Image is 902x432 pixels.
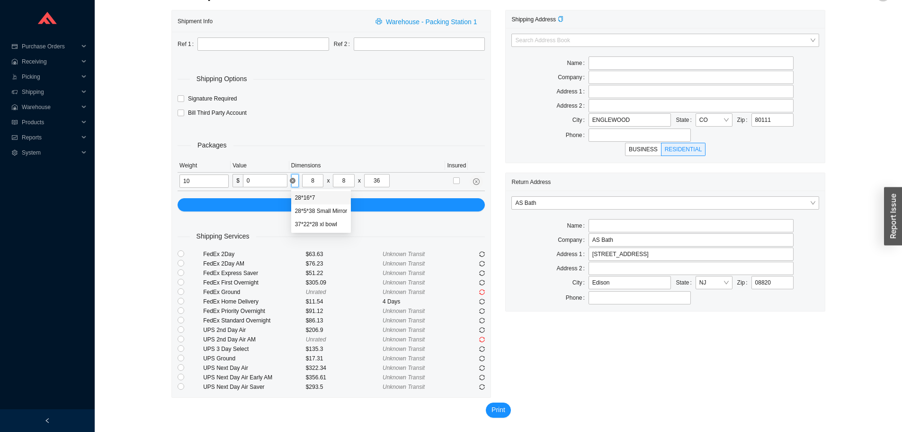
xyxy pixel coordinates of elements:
div: $17.31 [306,354,383,363]
div: $76.23 [306,259,383,268]
div: $11.54 [306,297,383,306]
div: 28*5*38 Small Mirror [291,204,351,218]
span: close-circle [290,178,295,184]
span: sync [479,251,485,257]
span: sync [479,308,485,314]
span: copy [558,16,563,22]
div: UPS Next Day Air Saver [203,382,305,392]
span: Shipping Services [190,231,256,242]
span: sync [479,375,485,380]
span: Unknown Transit [383,317,425,324]
div: $322.34 [306,363,383,373]
span: fund [11,135,18,140]
label: Phone [566,129,589,142]
span: Unknown Transit [383,365,425,371]
span: setting [11,150,18,156]
label: Address 2 [556,99,588,112]
span: Unrated [306,336,326,343]
div: UPS 2nd Day Air AM [203,335,305,344]
div: UPS Ground [203,354,305,363]
span: BUSINESS [629,146,658,153]
div: $91.12 [306,306,383,316]
span: Unknown Transit [383,289,425,295]
th: Dimensions [289,159,446,173]
div: UPS 3 Day Select [203,344,305,354]
span: RESIDENTIAL [665,146,702,153]
div: FedEx Home Delivery [203,297,305,306]
span: sync [479,356,485,361]
div: FedEx 2Day AM [203,259,305,268]
div: Return Address [511,173,819,191]
div: 37*22*28 xl bowl [295,220,348,229]
div: $293.5 [306,382,383,392]
label: Phone [566,291,589,304]
div: UPS Next Day Air [203,363,305,373]
label: Address 1 [556,248,588,261]
span: NJ [699,276,729,289]
span: Warehouse [22,100,79,115]
span: sync [479,327,485,333]
label: City [572,276,589,289]
div: 4 Days [383,297,459,306]
span: Shipping Options [190,74,254,84]
span: Shipping Address [511,16,563,23]
span: sync [479,337,485,342]
div: 28*5*38 Small Mirror [295,207,348,215]
input: H [364,174,390,187]
span: Unknown Transit [383,270,425,276]
span: sync [479,280,485,285]
span: Unknown Transit [383,279,425,286]
div: FedEx First Overnight [203,278,305,287]
div: $305.09 [306,278,383,287]
div: 37*22*28 xl bowl [291,218,351,231]
span: Unknown Transit [383,308,425,314]
span: Picking [22,69,79,84]
span: Unknown Transit [383,346,425,352]
span: sync [479,318,485,323]
th: Weight [178,159,231,173]
div: UPS 2nd Day Air [203,325,305,335]
label: Company [558,71,589,84]
th: Value [231,159,289,173]
span: Signature Required [184,94,241,103]
span: Warehouse - Packing Station 1 [386,17,477,28]
div: $206.9 [306,325,383,335]
button: Add Package [178,198,485,211]
div: $51.22 [306,268,383,278]
div: FedEx Standard Overnight [203,316,305,325]
span: sync [479,384,485,390]
button: Print [486,403,511,418]
div: $86.13 [306,316,383,325]
span: Shipping [22,84,79,100]
div: $63.63 [306,249,383,259]
div: FedEx Express Saver [203,268,305,278]
input: W [333,174,355,187]
span: Unknown Transit [383,336,425,343]
span: Unknown Transit [383,327,425,333]
span: Unknown Transit [383,355,425,362]
label: State [676,113,695,127]
div: $135.3 [306,344,383,354]
div: $356.61 [306,373,383,382]
span: Receiving [22,54,79,69]
span: sync [479,299,485,304]
span: sync [479,261,485,267]
span: sync [479,289,485,295]
div: Shipment Info [178,12,370,30]
span: Print [491,404,505,415]
span: System [22,145,79,160]
span: Products [22,115,79,130]
span: sync [479,346,485,352]
label: Zip [737,276,751,289]
span: credit-card [11,44,18,49]
span: Packages [191,140,233,151]
div: x [327,176,330,185]
span: Unknown Transit [383,374,425,381]
label: Name [567,56,588,70]
span: Reports [22,130,79,145]
label: Address 1 [556,85,588,98]
div: x [358,176,361,185]
label: State [676,276,695,289]
label: Ref 1 [178,37,197,51]
label: Address 2 [556,262,588,275]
